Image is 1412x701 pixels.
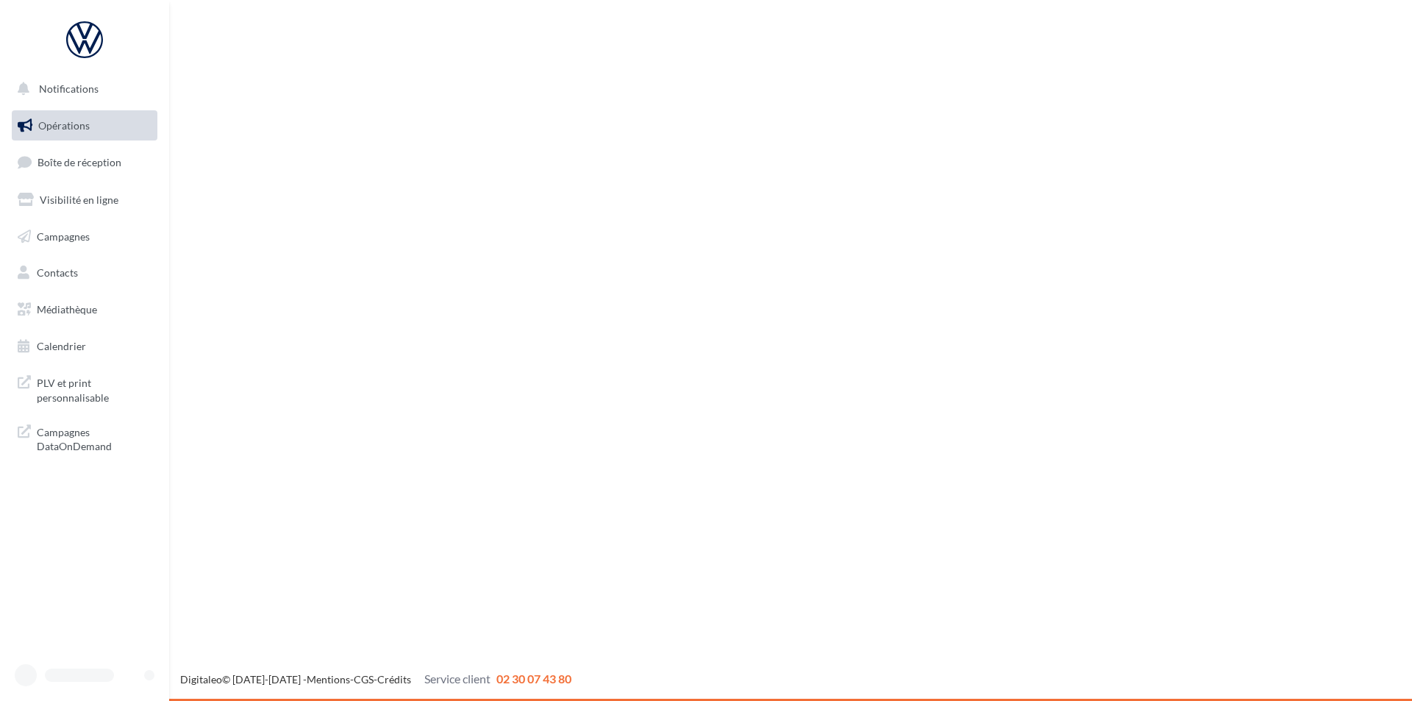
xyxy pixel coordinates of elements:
[38,119,90,132] span: Opérations
[39,82,99,95] span: Notifications
[9,416,160,460] a: Campagnes DataOnDemand
[9,294,160,325] a: Médiathèque
[9,331,160,362] a: Calendrier
[424,672,491,686] span: Service client
[180,673,571,686] span: © [DATE]-[DATE] - - -
[9,257,160,288] a: Contacts
[180,673,222,686] a: Digitaleo
[40,193,118,206] span: Visibilité en ligne
[37,303,97,316] span: Médiathèque
[9,185,160,216] a: Visibilité en ligne
[37,229,90,242] span: Campagnes
[37,373,151,405] span: PLV et print personnalisable
[37,422,151,454] span: Campagnes DataOnDemand
[377,673,411,686] a: Crédits
[9,74,154,104] button: Notifications
[9,146,160,178] a: Boîte de réception
[37,266,78,279] span: Contacts
[9,110,160,141] a: Opérations
[354,673,374,686] a: CGS
[307,673,350,686] a: Mentions
[37,340,86,352] span: Calendrier
[496,672,571,686] span: 02 30 07 43 80
[9,221,160,252] a: Campagnes
[38,156,121,168] span: Boîte de réception
[9,367,160,410] a: PLV et print personnalisable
